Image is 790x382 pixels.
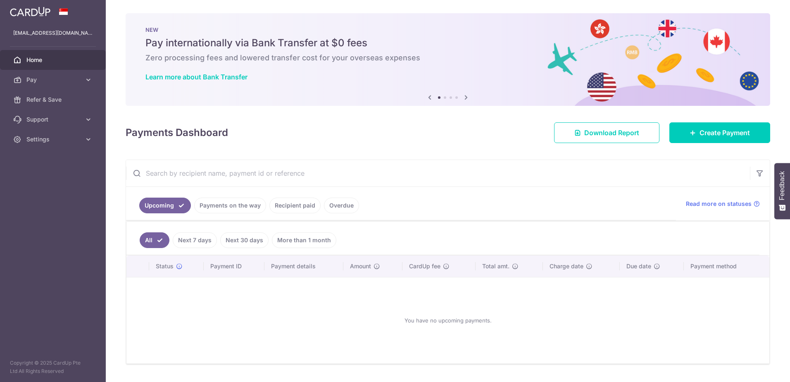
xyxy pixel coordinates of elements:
button: Feedback - Show survey [774,163,790,219]
a: Recipient paid [269,198,321,213]
span: Pay [26,76,81,84]
span: Home [26,56,81,64]
span: Total amt. [482,262,509,270]
h5: Pay internationally via Bank Transfer at $0 fees [145,36,750,50]
div: You have no upcoming payments. [136,284,759,357]
span: Support [26,115,81,124]
p: NEW [145,26,750,33]
a: More than 1 month [272,232,336,248]
a: Create Payment [669,122,770,143]
a: Upcoming [139,198,191,213]
span: Refer & Save [26,95,81,104]
th: Payment ID [204,255,264,277]
span: Status [156,262,174,270]
span: Download Report [584,128,639,138]
a: Payments on the way [194,198,266,213]
a: All [140,232,169,248]
a: Learn more about Bank Transfer [145,73,247,81]
img: CardUp [10,7,50,17]
h4: Payments Dashboard [126,125,228,140]
input: Search by recipient name, payment id or reference [126,160,750,186]
p: [EMAIL_ADDRESS][DOMAIN_NAME] [13,29,93,37]
span: Amount [350,262,371,270]
span: Create Payment [700,128,750,138]
span: Settings [26,135,81,143]
span: Charge date [550,262,583,270]
span: CardUp fee [409,262,440,270]
span: Due date [626,262,651,270]
h6: Zero processing fees and lowered transfer cost for your overseas expenses [145,53,750,63]
a: Next 7 days [173,232,217,248]
a: Overdue [324,198,359,213]
a: Download Report [554,122,659,143]
a: Next 30 days [220,232,269,248]
th: Payment details [264,255,343,277]
img: Bank transfer banner [126,13,770,106]
span: Read more on statuses [686,200,752,208]
th: Payment method [684,255,769,277]
span: Feedback [778,171,786,200]
a: Read more on statuses [686,200,760,208]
